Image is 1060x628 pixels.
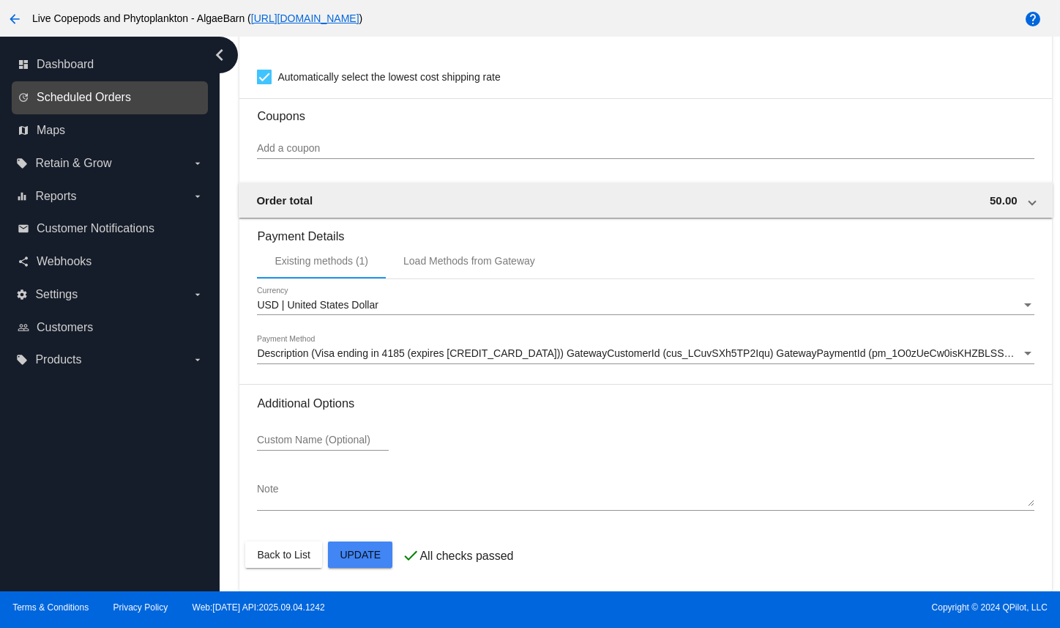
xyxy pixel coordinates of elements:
a: email Customer Notifications [18,217,204,240]
mat-icon: help [1024,10,1042,28]
span: Back to List [257,549,310,561]
i: local_offer [16,354,28,366]
span: Copyright © 2024 QPilot, LLC [542,602,1048,613]
a: Terms & Conditions [12,602,89,613]
span: Customers [37,321,93,334]
span: Live Copepods and Phytoplankton - AlgaeBarn ( ) [32,12,362,24]
mat-icon: check [402,547,419,564]
span: Webhooks [37,255,92,268]
button: Back to List [245,542,321,568]
a: map Maps [18,119,204,142]
i: arrow_drop_down [192,191,204,202]
input: Custom Name (Optional) [257,435,389,446]
span: Update [340,549,381,561]
span: Description (Visa ending in 4185 (expires [CREDIT_CARD_DATA])) GatewayCustomerId (cus_LCuvSXh5TP2... [257,347,1046,359]
input: Add a coupon [257,143,1034,155]
h3: Coupons [257,98,1034,123]
mat-icon: arrow_back [6,10,23,28]
span: Order total [256,194,313,207]
i: map [18,125,29,136]
a: update Scheduled Orders [18,86,204,109]
span: Retain & Grow [35,157,111,170]
button: Update [328,542,392,568]
span: Maps [37,124,65,137]
p: All checks passed [419,550,513,563]
span: Automatically select the lowest cost shipping rate [277,68,500,86]
i: chevron_left [208,43,231,67]
mat-select: Currency [257,300,1034,311]
a: Web:[DATE] API:2025.09.04.1242 [193,602,325,613]
i: arrow_drop_down [192,289,204,300]
i: arrow_drop_down [192,158,204,169]
i: equalizer [16,191,28,202]
i: share [18,256,29,267]
span: Products [35,353,81,366]
mat-select: Payment Method [257,348,1034,360]
i: local_offer [16,158,28,169]
span: Dashboard [37,58,94,71]
mat-expansion-panel-header: Order total 50.00 [239,182,1052,218]
a: share Webhooks [18,250,204,273]
i: email [18,223,29,234]
a: people_outline Customers [18,316,204,339]
a: Privacy Policy [113,602,168,613]
div: Load Methods from Gateway [403,255,535,267]
span: 50.00 [990,194,1018,207]
i: people_outline [18,322,29,333]
span: Reports [35,190,76,203]
a: [URL][DOMAIN_NAME] [251,12,359,24]
h3: Payment Details [257,218,1034,243]
i: settings [16,289,28,300]
h3: Additional Options [257,396,1034,410]
a: dashboard Dashboard [18,53,204,76]
i: dashboard [18,59,29,70]
span: Settings [35,288,78,301]
div: Existing methods (1) [275,255,368,267]
span: Scheduled Orders [37,91,131,104]
span: Customer Notifications [37,222,154,235]
i: arrow_drop_down [192,354,204,366]
span: USD | United States Dollar [257,299,378,311]
i: update [18,92,29,103]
